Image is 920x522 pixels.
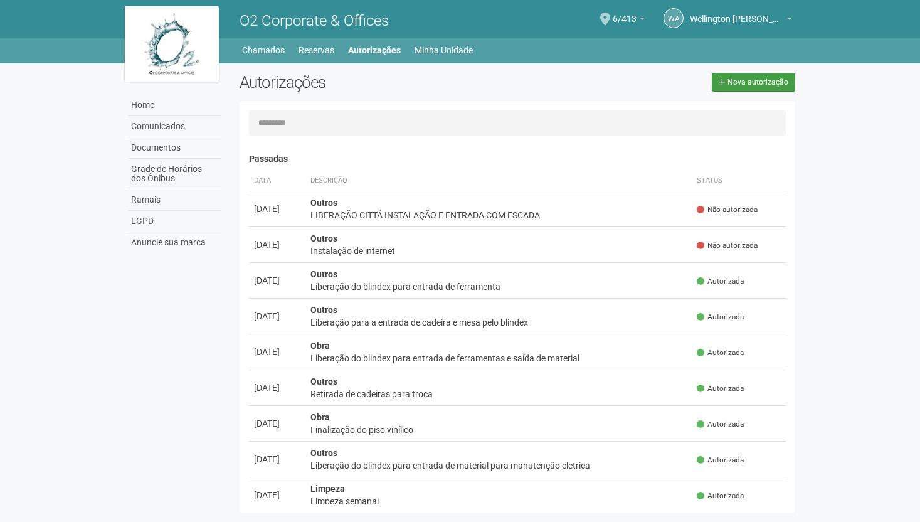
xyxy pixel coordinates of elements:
[310,209,687,221] div: LIBERAÇÃO CITTÁ INSTALAÇÃO E ENTRADA COM ESCADA
[240,73,508,92] h2: Autorizações
[128,189,221,211] a: Ramais
[254,346,300,358] div: [DATE]
[254,203,300,215] div: [DATE]
[128,232,221,253] a: Anuncie sua marca
[697,383,744,394] span: Autorizada
[697,240,758,251] span: Não autorizada
[310,412,330,422] strong: Obra
[310,341,330,351] strong: Obra
[310,305,337,315] strong: Outros
[249,154,786,164] h4: Passadas
[310,388,687,400] div: Retirada de cadeiras para troca
[697,491,744,501] span: Autorizada
[254,381,300,394] div: [DATE]
[692,171,786,191] th: Status
[254,274,300,287] div: [DATE]
[128,116,221,137] a: Comunicados
[310,423,687,436] div: Finalização do piso vinílico
[613,16,645,26] a: 6/413
[249,171,305,191] th: Data
[128,95,221,116] a: Home
[310,233,337,243] strong: Outros
[690,2,784,24] span: Wellington Araujo dos Santos
[254,310,300,322] div: [DATE]
[310,484,345,494] strong: Limpeza
[310,448,337,458] strong: Outros
[240,12,389,29] span: O2 Corporate & Offices
[697,419,744,430] span: Autorizada
[128,159,221,189] a: Grade de Horários dos Ônibus
[128,211,221,232] a: LGPD
[254,453,300,466] div: [DATE]
[613,2,637,24] span: 6/413
[310,269,337,279] strong: Outros
[254,489,300,501] div: [DATE]
[712,73,795,92] a: Nova autorização
[310,280,687,293] div: Liberação do blindex para entrada de ferramenta
[310,198,337,208] strong: Outros
[310,245,687,257] div: Instalação de internet
[697,312,744,322] span: Autorizada
[299,41,334,59] a: Reservas
[310,495,687,508] div: Limpeza semanal
[125,6,219,82] img: logo.jpg
[697,276,744,287] span: Autorizada
[348,41,401,59] a: Autorizações
[310,459,687,472] div: Liberação do blindex para entrada de material para manutenção eletrica
[128,137,221,159] a: Documentos
[697,348,744,358] span: Autorizada
[664,8,684,28] a: WA
[242,41,285,59] a: Chamados
[254,417,300,430] div: [DATE]
[305,171,692,191] th: Descrição
[697,455,744,466] span: Autorizada
[727,78,788,87] span: Nova autorização
[415,41,473,59] a: Minha Unidade
[310,316,687,329] div: Liberação para a entrada de cadeira e mesa pelo blindex
[690,16,792,26] a: Wellington [PERSON_NAME] dos [PERSON_NAME]
[254,238,300,251] div: [DATE]
[310,352,687,365] div: Liberação do blindex para entrada de ferramentas e saída de material
[310,376,337,386] strong: Outros
[697,205,758,215] span: Não autorizada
